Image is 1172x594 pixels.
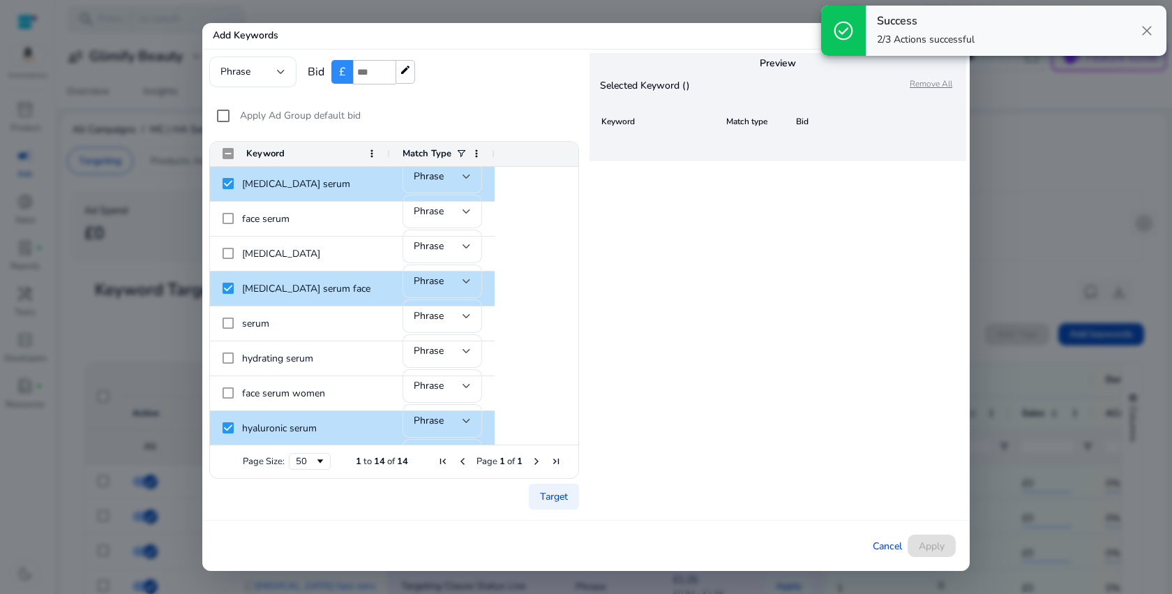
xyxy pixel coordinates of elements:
span: Match Type [403,147,451,160]
span: Cancel [873,539,902,554]
span: Phrase [414,414,444,427]
span: Keyword [601,116,635,127]
span: [MEDICAL_DATA] [242,247,320,260]
p: 2/3 Actions successful [877,33,975,47]
button: Cancel [867,535,908,557]
span: Keyword [246,147,285,160]
p: Remove All [910,78,966,93]
span: check_circle [832,20,855,42]
span: close [1139,22,1155,39]
div: Previous Page [457,456,468,467]
span: Phrase [414,239,444,253]
span: serum [242,317,269,330]
span: Match type [726,116,767,127]
div: Page Size [289,453,331,470]
span: hydrating serum [242,352,313,365]
span: face serum women [242,387,325,400]
div: 50 [296,455,315,468]
h5: Add Keywords [202,23,586,49]
span: Phrase [414,274,444,288]
div: Last Page [550,456,562,467]
span: hyaluronic serum [242,422,317,435]
h4: Bid [308,66,324,79]
mat-icon: edit [400,64,411,75]
a: Target [529,484,579,510]
span: Apply Ad Group default bid [240,109,361,122]
h4: Success [877,15,975,28]
span: Phrase [414,309,444,322]
span: Bid [796,116,809,127]
div: Next Page [531,456,542,467]
span: Phrase [414,170,444,183]
p: Selected Keyword () [589,78,778,93]
span: Phrase [220,65,250,78]
h5: Preview [589,58,966,70]
span: [MEDICAL_DATA] serum face [242,282,370,295]
div: First Page [437,456,449,467]
span: Phrase [414,344,444,357]
span: [MEDICAL_DATA] serum [242,177,350,191]
span: Phrase [414,379,444,392]
span: £ [331,60,353,84]
span: face serum [242,212,290,225]
span: Phrase [414,205,444,218]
